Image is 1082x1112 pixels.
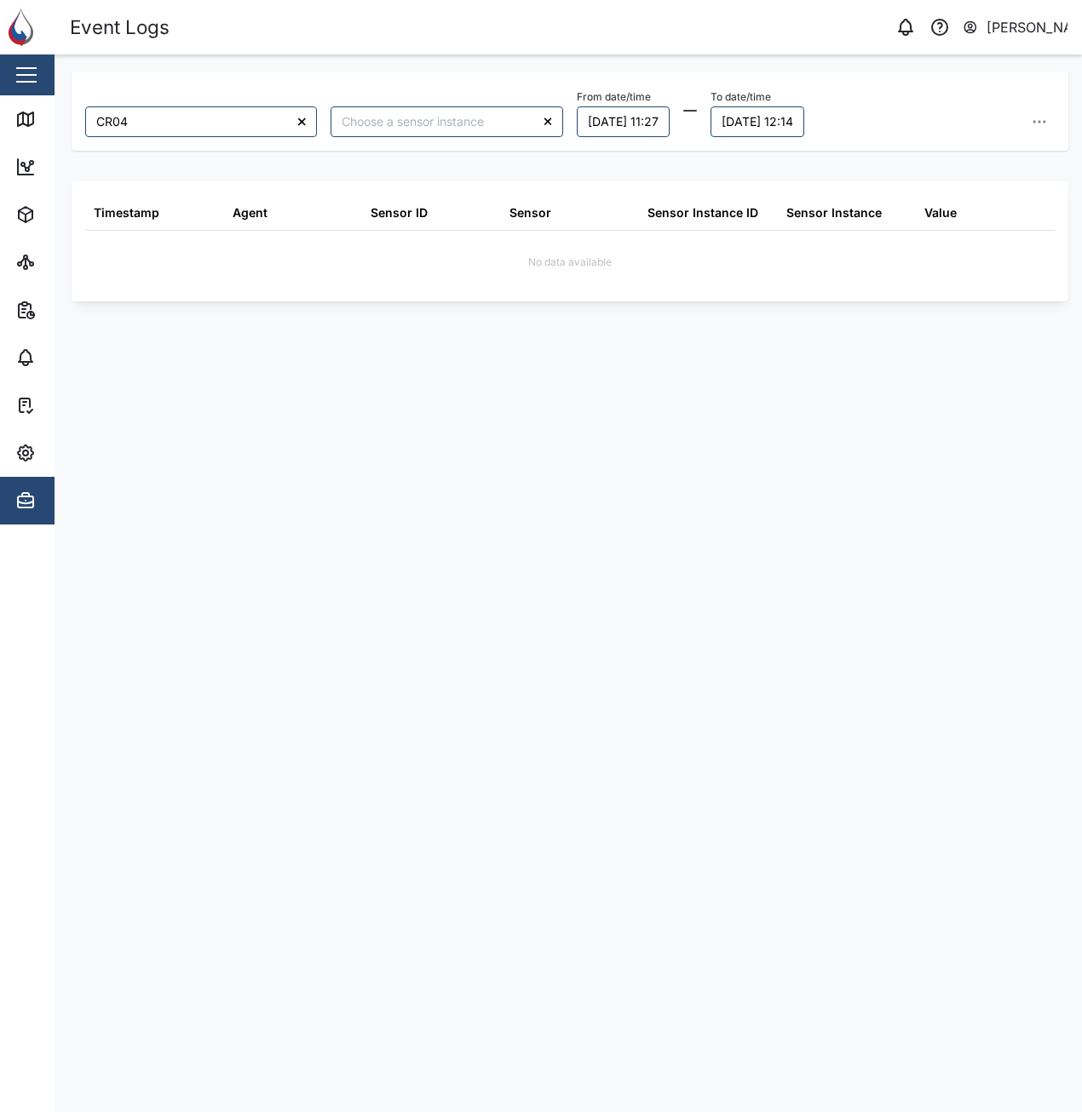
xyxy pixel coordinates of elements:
img: Main Logo [9,9,46,46]
input: Choose an agent [85,106,317,137]
button: 25/08/2025 12:14 [711,106,804,137]
div: Agent [233,203,268,222]
div: Admin [44,491,95,510]
div: Sensor Instance ID [647,203,758,222]
div: Value [924,203,957,222]
div: Sensor [509,203,551,222]
div: Sites [44,253,85,272]
div: Dashboard [44,158,121,176]
label: From date/time [577,91,651,103]
div: Event Logs [70,13,170,43]
div: Alarms [44,348,97,367]
button: 24/08/2025 11:27 [577,106,670,137]
div: Timestamp [94,203,159,222]
div: Map [44,110,83,129]
div: Tasks [44,396,91,415]
div: Reports [44,301,102,319]
label: To date/time [711,91,771,103]
button: [PERSON_NAME] [962,15,1068,39]
input: Choose a sensor instance [331,106,562,137]
div: [PERSON_NAME] [987,17,1068,38]
div: No data available [528,255,612,271]
div: Sensor ID [371,203,428,222]
div: Settings [44,444,105,462]
div: Assets [44,205,97,224]
div: Sensor Instance [786,203,882,222]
